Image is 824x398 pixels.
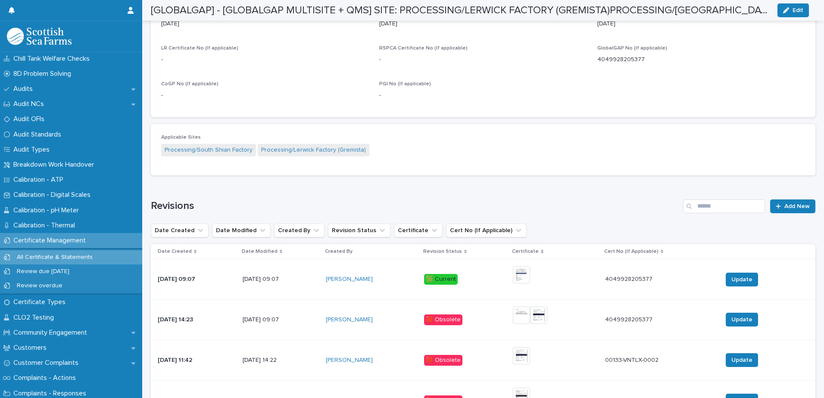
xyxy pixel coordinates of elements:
[683,199,765,213] input: Search
[512,247,539,256] p: Certificate
[161,55,369,64] p: -
[10,314,61,322] p: CLO2 Testing
[10,359,85,367] p: Customer Complaints
[158,276,236,283] p: [DATE] 09:07
[10,221,82,230] p: Calibration - Thermal
[243,316,319,323] p: [DATE] 09:07
[261,146,366,155] a: Processing/Lerwick Factory (Gremista)
[379,46,468,51] span: RSPCA Certificate No (If applicable)
[10,55,97,63] p: Chill Tank Welfare Checks
[10,298,72,306] p: Certificate Types
[10,100,51,108] p: Audit NCs
[326,276,373,283] a: [PERSON_NAME]
[10,329,94,337] p: Community Engagement
[10,146,56,154] p: Audit Types
[379,91,587,100] p: -
[161,91,369,100] p: -
[605,274,654,283] p: 4049928205377
[777,3,809,17] button: Edit
[394,224,443,237] button: Certificate
[379,81,431,87] span: PGI No (If applicable)
[10,282,69,289] p: Review overdue
[784,203,810,209] span: Add New
[423,247,462,256] p: Revision Status
[7,28,72,45] img: mMrefqRFQpe26GRNOUkG
[10,131,68,139] p: Audit Standards
[605,314,654,323] p: 4049928205377
[731,356,752,364] span: Update
[158,247,192,256] p: Date Created
[151,300,815,340] tr: [DATE] 14:23[DATE] 09:07[PERSON_NAME] 🟥 Obsolete40499282053774049928205377 Update
[151,340,815,380] tr: [DATE] 11:42[DATE] 14:22[PERSON_NAME] 🟥 Obsolete00133-VNTLX-000200133-VNTLX-0002 Update
[10,236,93,245] p: Certificate Management
[424,355,462,366] div: 🟥 Obsolete
[10,191,97,199] p: Calibration - Digital Scales
[243,357,319,364] p: [DATE] 14:22
[212,224,271,237] button: Date Modified
[10,161,101,169] p: Breakdown Work Handover
[597,46,667,51] span: GlobalGAP No (If applicable)
[326,316,373,323] a: [PERSON_NAME]
[10,85,40,93] p: Audits
[151,200,680,212] h1: Revisions
[161,46,238,51] span: LR Certificate No (If applicable)
[158,357,236,364] p: [DATE] 11:42
[161,19,369,28] p: [DATE]
[793,7,803,13] span: Edit
[10,344,53,352] p: Customers
[379,19,587,28] p: [DATE]
[161,81,218,87] span: CoGP No (If applicable)
[325,247,353,256] p: Created By
[597,19,805,28] p: [DATE]
[243,276,319,283] p: [DATE] 09:07
[10,268,76,275] p: Review due [DATE]
[597,55,805,64] p: 4049928205377
[151,259,815,300] tr: [DATE] 09:07[DATE] 09:07[PERSON_NAME] 🟩 Current40499282053774049928205377 Update
[605,355,660,364] p: 00133-VNTLX-0002
[10,374,83,382] p: Complaints - Actions
[604,247,659,256] p: Cert No (If Applicable)
[446,224,527,237] button: Cert No (If Applicable)
[151,4,771,17] h2: [GLOBALGAP] - [GLOBALGAP MULTISITE + QMS] SITE: PROCESSING/LERWICK FACTORY (GREMISTA)PROCESSING/S...
[328,224,390,237] button: Revision Status
[10,70,78,78] p: 8D Problem Solving
[158,316,236,323] p: [DATE] 14:23
[726,353,758,367] button: Update
[726,273,758,286] button: Update
[379,55,587,64] p: -
[326,357,373,364] a: [PERSON_NAME]
[424,314,462,325] div: 🟥 Obsolete
[10,206,86,215] p: Calibration - pH Meter
[165,146,253,155] a: Processing/South Shian Factory
[161,135,201,140] span: Applicable Sites
[10,389,93,398] p: Complaints - Responses
[151,224,209,237] button: Date Created
[274,224,325,237] button: Created By
[731,275,752,284] span: Update
[10,115,51,123] p: Audit OFIs
[424,274,458,285] div: 🟩 Current
[726,313,758,326] button: Update
[10,254,100,261] p: All Certificate & Statements
[10,176,70,184] p: Calibration - ATP
[242,247,278,256] p: Date Modified
[731,315,752,324] span: Update
[770,199,815,213] a: Add New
